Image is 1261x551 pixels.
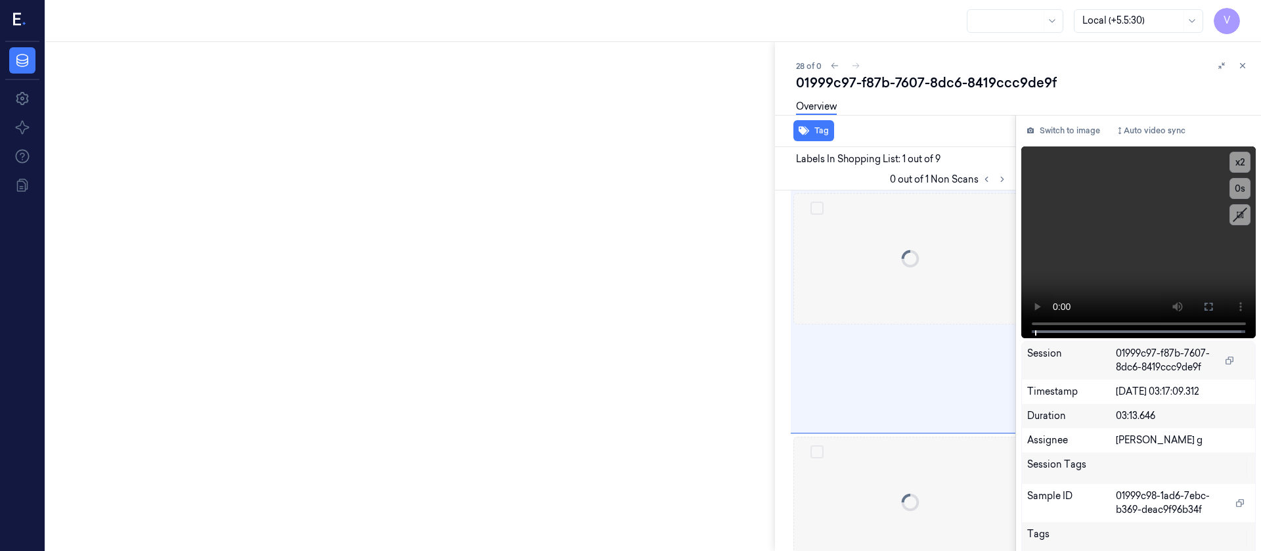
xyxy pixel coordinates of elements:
span: 01999c97-f87b-7607-8dc6-8419ccc9de9f [1116,347,1217,374]
button: Tag [793,120,834,141]
button: V [1214,8,1240,34]
div: Assignee [1027,433,1117,447]
span: 01999c98-1ad6-7ebc-b369-deac9f96b34f [1116,489,1228,517]
div: [DATE] 03:17:09.312 [1116,385,1250,399]
div: Timestamp [1027,385,1117,399]
button: Select row [810,202,824,215]
div: Tags [1027,527,1117,548]
div: 01999c97-f87b-7607-8dc6-8419ccc9de9f [796,74,1250,92]
span: 0 out of 1 Non Scans [890,171,1010,187]
div: Session Tags [1027,458,1117,479]
div: 03:13.646 [1116,409,1250,423]
span: Labels In Shopping List: 1 out of 9 [796,152,940,166]
div: Sample ID [1027,489,1117,517]
button: x2 [1229,152,1250,173]
button: Select row [810,445,824,458]
span: 28 of 0 [796,60,822,72]
div: Session [1027,347,1117,374]
button: Auto video sync [1111,120,1191,141]
a: Overview [796,100,837,115]
button: Switch to image [1021,120,1105,141]
button: 0s [1229,178,1250,199]
div: Duration [1027,409,1117,423]
div: [PERSON_NAME] g [1116,433,1250,447]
